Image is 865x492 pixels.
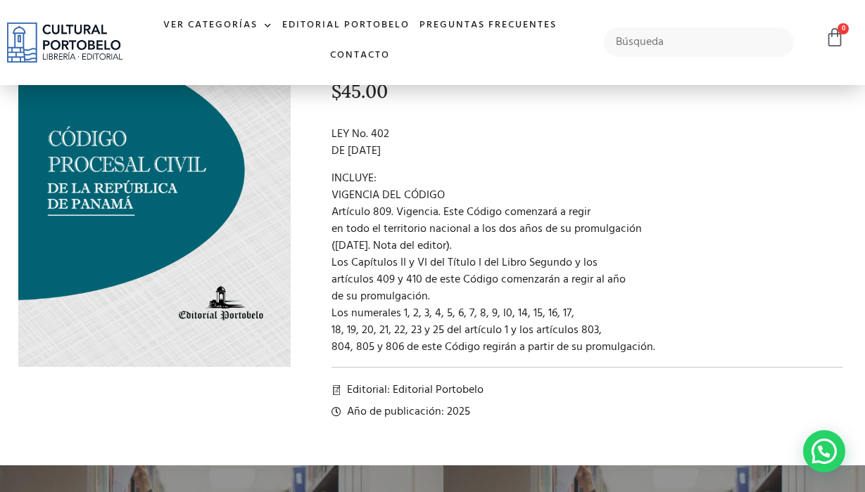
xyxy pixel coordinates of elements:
[332,126,842,160] p: LEY No. 402 DE [DATE]
[415,11,562,41] a: Preguntas frecuentes
[332,79,341,103] span: $
[838,23,849,34] span: 0
[332,79,388,103] bdi: 45.00
[343,382,484,399] span: Editorial: Editorial Portobelo
[825,27,845,48] a: 0
[325,41,395,71] a: Contacto
[803,430,845,472] div: Contactar por WhatsApp
[332,170,842,356] p: INCLUYE: VIGENCIA DEL CÓDIGO Artículo 809. Vigencia. Este Código comenzará a regir en todo el ter...
[343,403,470,420] span: Año de publicación: 2025
[277,11,415,41] a: Editorial Portobelo
[604,27,794,57] input: Búsqueda
[158,11,277,41] a: Ver Categorías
